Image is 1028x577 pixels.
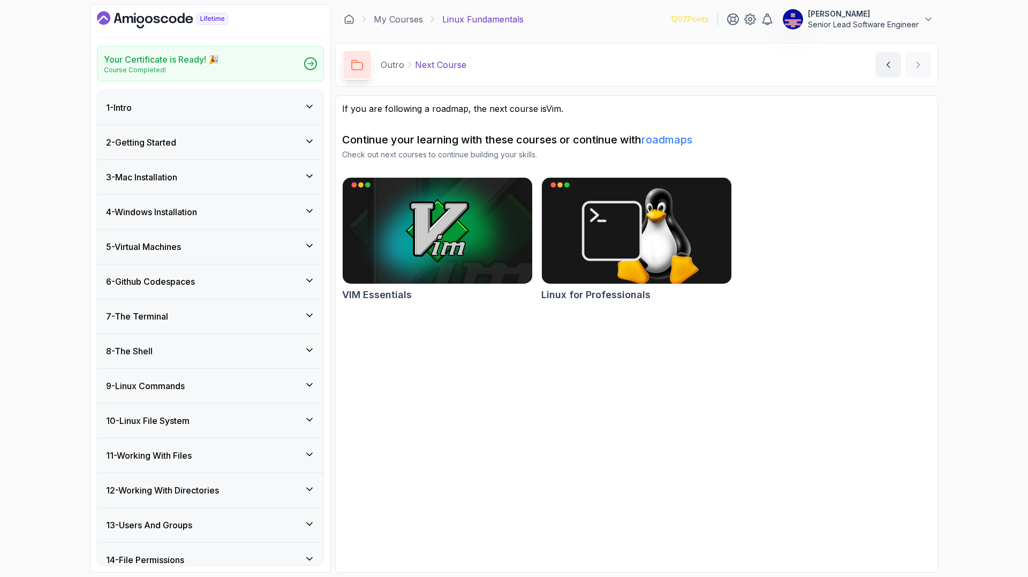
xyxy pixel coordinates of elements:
button: 12-Working With Directories [97,473,323,507]
h3: 8 - The Shell [106,345,153,358]
button: 4-Windows Installation [97,195,323,229]
h3: 14 - File Permissions [106,553,184,566]
a: Linux for Professionals cardLinux for Professionals [541,177,732,302]
button: 5-Virtual Machines [97,230,323,264]
a: Dashboard [97,11,253,28]
h2: Your Certificate is Ready! 🎉 [104,53,219,66]
a: roadmaps [641,133,692,146]
p: Outro [381,58,404,71]
h2: VIM Essentials [342,287,412,302]
h3: 1 - Intro [106,101,132,114]
p: 1207 Points [671,14,709,25]
h3: 12 - Working With Directories [106,484,219,497]
p: Linux Fundamentals [442,13,524,26]
button: 7-The Terminal [97,299,323,333]
p: [PERSON_NAME] [808,9,919,19]
a: Vim [546,103,561,114]
p: Senior Lead Software Engineer [808,19,919,30]
h3: 11 - Working With Files [106,449,192,462]
button: 9-Linux Commands [97,369,323,403]
button: 2-Getting Started [97,125,323,160]
button: previous content [875,52,901,78]
h3: 9 - Linux Commands [106,379,185,392]
button: 1-Intro [97,90,323,125]
h3: 5 - Virtual Machines [106,240,181,253]
button: 8-The Shell [97,334,323,368]
a: Dashboard [344,14,354,25]
h3: 3 - Mac Installation [106,171,177,184]
a: Your Certificate is Ready! 🎉Course Completed! [97,46,324,81]
h3: 6 - Github Codespaces [106,275,195,288]
button: 11-Working With Files [97,438,323,473]
p: Course Completed! [104,66,219,74]
h3: 4 - Windows Installation [106,206,197,218]
h3: 10 - Linux File System [106,414,190,427]
h3: 2 - Getting Started [106,136,176,149]
button: 14-File Permissions [97,543,323,577]
button: 13-Users And Groups [97,508,323,542]
a: VIM Essentials cardVIM Essentials [342,177,533,302]
button: next content [905,52,931,78]
img: user profile image [783,9,803,29]
a: My Courses [374,13,423,26]
button: 3-Mac Installation [97,160,323,194]
button: 10-Linux File System [97,404,323,438]
h3: 13 - Users And Groups [106,519,192,532]
button: 6-Github Codespaces [97,264,323,299]
p: Next Course [415,58,466,71]
h2: Continue your learning with these courses or continue with [342,132,931,147]
p: If you are following a roadmap, the next course is . [342,102,931,115]
h2: Linux for Professionals [541,287,651,302]
h3: 7 - The Terminal [106,310,168,323]
iframe: chat widget [962,510,1028,561]
img: VIM Essentials card [343,178,532,284]
button: user profile image[PERSON_NAME]Senior Lead Software Engineer [782,9,934,30]
p: Check out next courses to continue building your skills. [342,149,931,160]
img: Linux for Professionals card [542,178,731,284]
